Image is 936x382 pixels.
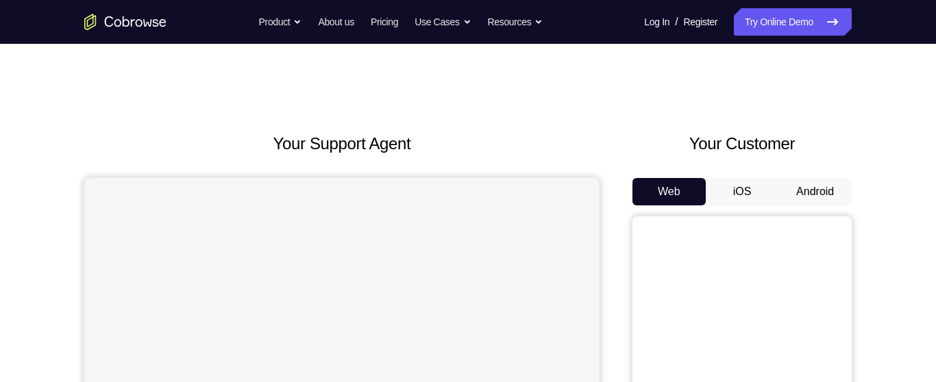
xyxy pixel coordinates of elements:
[415,8,471,36] button: Use Cases
[84,14,167,30] a: Go to the home page
[84,131,600,156] h2: Your Support Agent
[632,131,852,156] h2: Your Customer
[675,14,678,30] span: /
[632,178,706,205] button: Web
[318,8,354,36] a: About us
[706,178,779,205] button: iOS
[644,8,669,36] a: Log In
[684,8,717,36] a: Register
[734,8,852,36] a: Try Online Demo
[778,178,852,205] button: Android
[371,8,398,36] a: Pricing
[259,8,302,36] button: Product
[488,8,543,36] button: Resources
